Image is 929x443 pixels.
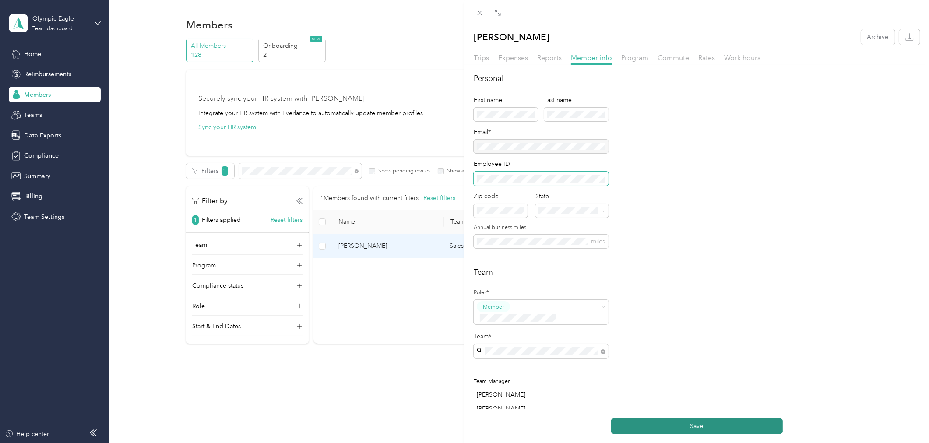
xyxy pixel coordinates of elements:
button: Save [611,418,783,434]
h2: Team [474,267,920,278]
div: [PERSON_NAME] [477,404,609,413]
label: Annual business miles [474,224,609,232]
span: Team Manager [474,378,510,385]
span: Reports [537,53,562,62]
div: Zip code [474,192,528,201]
div: Team* [474,332,609,341]
span: Trips [474,53,489,62]
div: State [535,192,609,201]
iframe: Everlance-gr Chat Button Frame [880,394,929,443]
div: Email* [474,127,609,137]
div: Employee ID [474,159,609,169]
p: [PERSON_NAME] [474,29,549,45]
div: Last name [544,95,609,105]
span: Member info [571,53,612,62]
h2: Personal [474,73,920,84]
span: Commute [658,53,689,62]
label: Roles* [474,289,609,297]
div: First name [474,95,538,105]
div: [PERSON_NAME] [477,390,609,399]
span: Expenses [498,53,528,62]
button: Archive [861,29,895,45]
span: Work hours [724,53,760,62]
span: Rates [698,53,715,62]
span: miles [591,238,605,245]
span: Member [483,303,504,311]
span: Program [621,53,648,62]
button: Member [477,301,510,312]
